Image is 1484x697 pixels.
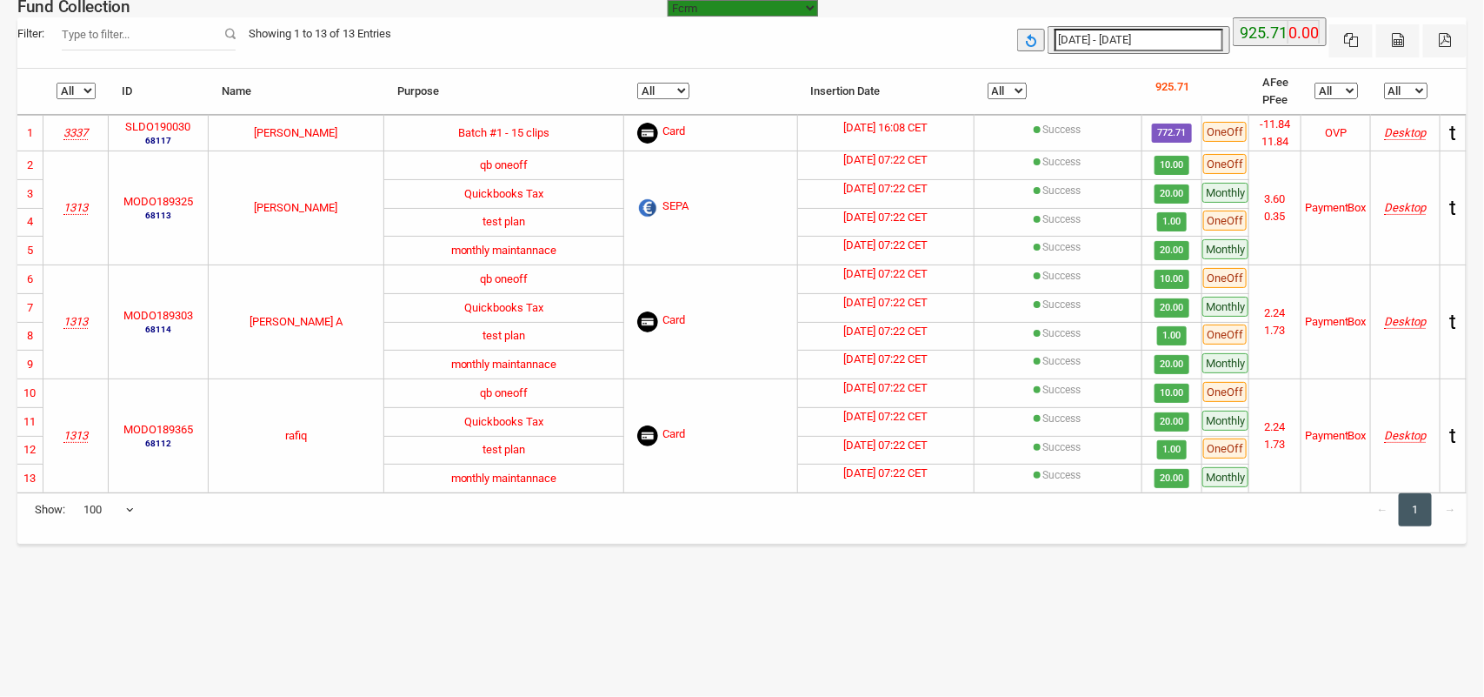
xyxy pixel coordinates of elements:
[1155,78,1189,96] p: 925.71
[1157,212,1186,231] span: 1.00
[384,379,624,407] td: qb oneoff
[1043,211,1081,227] label: [{"Status":"pending","disputed":"false","OutcomeMsg":"Payment complete.","transId":"pi_3Rzsx9JV5E...
[384,236,624,265] td: monthly maintannace
[63,126,88,139] i: SLK Media Agency
[384,179,624,208] td: Quickbooks Tax
[209,379,385,493] td: rafiq
[1305,313,1367,331] div: PaymentBox
[662,198,689,218] span: SEPA
[17,115,43,151] td: 1
[35,501,65,519] span: Show:
[1202,411,1248,431] span: Monthly
[1202,239,1248,259] span: Monthly
[1262,74,1288,91] li: AFee
[1240,21,1288,45] label: 925.71
[843,294,928,312] label: [DATE] 07:22 CET
[1152,124,1192,143] span: 772.71
[384,151,624,179] td: qb oneoff
[1043,353,1081,369] label: [{"Status":"succeeded","disputed":"false","OutcomeMsg":"Payment complete.","transId":"pi_3RzstjJV...
[384,208,624,237] td: test plan
[1043,297,1081,312] label: [{"Status":"succeeded","disputed":"false","OutcomeMsg":"Payment complete.","transId":"pi_3RzstjJV...
[1288,21,1319,45] label: 0.00
[384,293,624,322] td: Quickbooks Tax
[17,407,43,436] td: 11
[1202,467,1248,487] span: Monthly
[209,265,385,379] td: [PERSON_NAME] A
[843,351,928,368] label: [DATE] 07:22 CET
[123,437,193,450] small: 68112
[17,236,43,265] td: 5
[17,265,43,293] td: 6
[1450,121,1457,145] span: t
[1202,297,1248,317] span: Monthly
[384,265,624,293] td: qb oneoff
[17,322,43,351] td: 8
[1384,201,1426,214] i: Mozilla/5.0 (Windows NT 10.0; Win64; x64; rv:142.0) Gecko/20100101 Firefox/142.0
[662,312,685,332] span: Card
[843,180,928,198] label: [DATE] 07:22 CET
[17,379,43,407] td: 10
[62,17,236,50] input: Filter:
[798,69,975,115] th: Insertion Date
[1399,493,1432,526] a: 1
[1450,196,1457,220] span: t
[1203,268,1247,288] span: OneOff
[1203,154,1247,174] span: OneOff
[63,315,88,328] i: Skillshare
[1157,440,1186,459] span: 1.00
[209,69,385,115] th: Name
[17,464,43,493] td: 13
[1384,429,1426,442] i: Mozilla/5.0 (Windows NT 10.0; Win64; x64; rv:142.0) Gecko/20100101 Firefox/142.0
[1262,91,1288,109] li: PFee
[1155,469,1189,488] span: 20.00
[384,407,624,436] td: Quickbooks Tax
[1249,133,1301,151] li: 11.84
[1249,419,1301,436] li: 2.24
[843,437,928,454] label: [DATE] 07:22 CET
[1043,154,1081,170] label: [{"Status":"pending","disputed":"false","OutcomeMsg":"Payment complete.","transId":"pi_3Rzsx9JV5E...
[1155,241,1189,260] span: 20.00
[1043,382,1081,398] label: [{"Status":"succeeded","disputed":"false","OutcomeMsg":"Payment complete.","transId":"pi_3RzssKJV...
[1305,199,1367,217] div: PaymentBox
[1366,493,1399,526] a: ←
[83,493,135,526] span: 100
[1203,325,1247,345] span: OneOff
[384,464,624,493] td: monthly maintannace
[1384,315,1426,328] i: Mozilla/5.0 (Windows NT 10.0; Win64; x64; rv:142.0) Gecko/20100101 Firefox/142.0
[1043,239,1081,255] label: [{"Status":"pending","disputed":"false","OutcomeMsg":"Payment complete.","transId":"pi_3Rzsx9JV5E...
[125,134,190,147] small: 68117
[1450,424,1457,448] span: t
[1155,184,1189,204] span: 20.00
[843,119,928,137] label: [DATE] 16:08 CET
[1043,439,1081,455] label: [{"Status":"succeeded","disputed":"false","OutcomeMsg":"Payment complete.","transId":"pi_3RzssKJV...
[843,151,928,169] label: [DATE] 07:22 CET
[1423,24,1467,57] button: Pdf
[384,436,624,465] td: test plan
[123,421,193,439] label: MODO189365
[1043,411,1081,426] label: [{"Status":"succeeded","disputed":"false","OutcomeMsg":"Payment complete.","transId":"pi_3RzssKJV...
[236,17,404,50] div: Showing 1 to 13 of 13 Entries
[1203,382,1247,402] span: OneOff
[1305,427,1367,445] div: PaymentBox
[125,118,190,136] label: SLDO190030
[1155,156,1189,175] span: 10.00
[123,193,193,211] label: MODO189325
[1325,124,1347,142] div: OVP
[843,379,928,397] label: [DATE] 07:22 CET
[83,501,134,519] span: 100
[123,307,193,325] label: MODO189303
[384,115,624,151] td: Batch #1 - 15 clips
[63,201,88,214] i: Skillshare
[17,293,43,322] td: 7
[1043,325,1081,341] label: [{"Status":"succeeded","disputed":"false","OutcomeMsg":"Payment complete.","transId":"pi_3RzstjJV...
[1329,24,1373,57] button: Excel
[1202,353,1248,373] span: Monthly
[1233,17,1327,46] button: 925.71 0.00
[1043,122,1081,137] label: [{"Status":"succeeded","disputed":"false","OutcomeMsg":"Payment complete.","transId":"pi_3S0144Cw...
[1155,412,1189,432] span: 20.00
[1043,268,1081,284] label: [{"Status":"succeeded","disputed":"false","OutcomeMsg":"Payment complete.","transId":"pi_3RzstjJV...
[1157,326,1186,345] span: 1.00
[1249,436,1301,453] li: 1.73
[1249,208,1301,225] li: 0.35
[209,115,385,151] td: [PERSON_NAME]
